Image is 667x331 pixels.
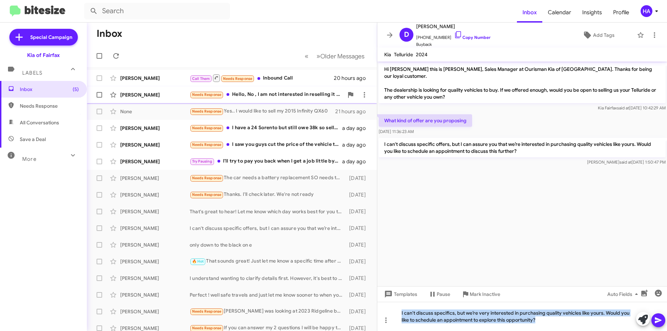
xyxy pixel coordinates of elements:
[379,138,666,157] p: I can't discuss specific offers, but I can assure you that we’re interested in purchasing quality...
[192,92,222,97] span: Needs Response
[120,241,190,248] div: [PERSON_NAME]
[20,119,59,126] span: All Conversations
[562,29,634,41] button: Add Tags
[384,51,391,58] span: Kia
[416,41,491,48] span: Buyback
[346,225,371,232] div: [DATE]
[192,176,222,180] span: Needs Response
[120,225,190,232] div: [PERSON_NAME]
[27,52,60,59] div: Kia of Fairfax
[456,288,506,300] button: Mark Inactive
[20,136,46,143] span: Save a Deal
[192,192,222,197] span: Needs Response
[20,86,79,93] span: Inbox
[416,22,491,31] span: [PERSON_NAME]
[120,91,190,98] div: [PERSON_NAME]
[602,288,646,300] button: Auto Fields
[377,288,423,300] button: Templates
[416,31,491,41] span: [PHONE_NUMBER]
[120,191,190,198] div: [PERSON_NAME]
[470,288,500,300] span: Mark Inactive
[607,288,641,300] span: Auto Fields
[517,2,542,23] a: Inbox
[542,2,577,23] a: Calendar
[190,107,335,115] div: Yes.. I would like to sell my 2015 Infinity QX60
[641,5,652,17] div: HA
[346,191,371,198] div: [DATE]
[120,258,190,265] div: [PERSON_NAME]
[316,52,320,60] span: »
[334,75,371,82] div: 20 hours ago
[335,108,371,115] div: 21 hours ago
[404,29,409,40] span: D
[120,291,190,298] div: [PERSON_NAME]
[598,105,666,110] span: Kia Fairfax [DATE] 10:42:29 AM
[423,288,456,300] button: Pause
[120,175,190,182] div: [PERSON_NAME]
[120,158,190,165] div: [PERSON_NAME]
[619,159,632,165] span: said at
[342,141,371,148] div: a day ago
[454,35,491,40] a: Copy Number
[190,74,334,82] div: Inbound Call
[192,326,222,330] span: Needs Response
[587,159,666,165] span: [PERSON_NAME] [DATE] 1:50:47 PM
[97,28,122,39] h1: Inbox
[120,108,190,115] div: None
[120,125,190,132] div: [PERSON_NAME]
[190,91,344,99] div: Hello, No , I am not interested in reselling it , but I need a fob that actually functions. The s...
[346,208,371,215] div: [DATE]
[30,34,72,41] span: Special Campaign
[190,141,342,149] div: I saw you guys cut the price of the vehicle to 27.9k. If you can get down to 27 I would be happy ...
[20,102,79,109] span: Needs Response
[346,291,371,298] div: [DATE]
[305,52,308,60] span: «
[120,208,190,215] div: [PERSON_NAME]
[377,302,667,331] div: I can't discuss specifics, but we’re very interested in purchasing quality vehicles like yours. W...
[120,75,190,82] div: [PERSON_NAME]
[346,275,371,282] div: [DATE]
[192,142,222,147] span: Needs Response
[635,5,659,17] button: HA
[346,258,371,265] div: [DATE]
[9,29,78,45] a: Special Campaign
[379,129,414,134] span: [DATE] 11:36:23 AM
[190,307,346,315] div: [PERSON_NAME] was looking at 2023 Ridgeline but you are $2,000 above the other dealer in [GEOGRAP...
[617,105,629,110] span: said at
[608,2,635,23] a: Profile
[192,126,222,130] span: Needs Response
[22,156,36,162] span: More
[120,141,190,148] div: [PERSON_NAME]
[593,29,615,41] span: Add Tags
[120,275,190,282] div: [PERSON_NAME]
[383,288,417,300] span: Templates
[192,76,210,81] span: Call Them
[73,86,79,93] span: (5)
[394,51,413,58] span: Telluride
[379,63,666,103] p: Hi [PERSON_NAME] this is [PERSON_NAME], Sales Manager at Ourisman Kia of [GEOGRAPHIC_DATA]. Thank...
[190,124,342,132] div: I have a 24 Sorento but still owe 38k so selling is t an option if im upside down.
[120,308,190,315] div: [PERSON_NAME]
[379,114,472,127] p: What kind of offer are you proposing
[577,2,608,23] a: Insights
[192,309,222,314] span: Needs Response
[190,191,346,199] div: Thanks. I'll check later. We're not ready
[342,125,371,132] div: a day ago
[190,174,346,182] div: The car needs a battery replacement SO needs to be picked up
[190,275,346,282] div: I understand wanting to clarify details first. However, it's best to discuss everything in person...
[84,3,230,19] input: Search
[346,241,371,248] div: [DATE]
[192,259,204,264] span: 🔥 Hot
[437,288,450,300] span: Pause
[190,157,342,165] div: I'll try to pay you back when I get a job little by little
[192,109,222,114] span: Needs Response
[312,49,369,63] button: Next
[223,76,253,81] span: Needs Response
[346,308,371,315] div: [DATE]
[342,158,371,165] div: a day ago
[190,208,346,215] div: That's great to hear! Let me know which day works best for you to visit the dealership and explor...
